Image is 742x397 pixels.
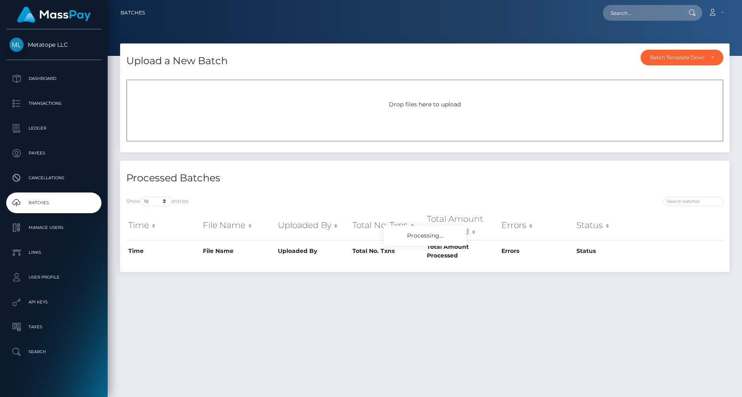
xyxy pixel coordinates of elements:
[6,342,101,362] a: Search
[10,38,24,52] img: Metatope LLC
[10,122,98,135] p: Ledger
[10,97,98,110] p: Transactions
[201,240,275,262] th: File Name
[6,143,101,164] a: Payees
[350,211,425,240] th: Total No. Txns
[10,246,98,259] p: Links
[17,7,91,23] img: MassPay Logo
[603,5,681,21] input: Search...
[389,101,461,108] span: Drop files here to upload
[126,197,188,206] label: Show entries
[6,292,101,313] a: API Keys
[276,211,350,240] th: Uploaded By
[120,4,145,22] a: Batches
[6,41,101,48] span: Metatope LLC
[126,240,201,262] th: Time
[6,68,101,89] a: Dashboard
[10,197,98,209] p: Batches
[425,211,499,240] th: Total Amount Processed
[10,221,98,234] p: Manage Users
[126,171,419,185] h4: Processed Batches
[201,211,275,240] th: File Name
[499,211,574,240] th: Errors
[140,197,171,206] select: Showentries
[126,54,228,68] h4: Upload a New Batch
[350,240,425,262] th: Total No. Txns
[6,217,101,238] a: Manage Users
[425,240,499,262] th: Total Amount Processed
[10,321,98,333] p: Taxes
[6,93,101,114] a: Transactions
[10,72,98,85] p: Dashboard
[10,172,98,184] p: Cancellations
[383,226,466,246] div: Processing...
[10,296,98,308] p: API Keys
[6,168,101,188] a: Cancellations
[663,197,723,206] input: Search batches
[641,50,723,65] button: Batch Template Download
[6,267,101,288] a: User Profile
[574,211,649,240] th: Status
[276,240,350,262] th: Uploaded By
[10,346,98,358] p: Search
[6,118,101,139] a: Ledger
[6,242,101,263] a: Links
[6,192,101,213] a: Batches
[6,317,101,337] a: Taxes
[650,54,704,61] div: Batch Template Download
[574,240,649,262] th: Status
[499,240,574,262] th: Errors
[10,147,98,159] p: Payees
[126,211,201,240] th: Time
[10,271,98,284] p: User Profile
